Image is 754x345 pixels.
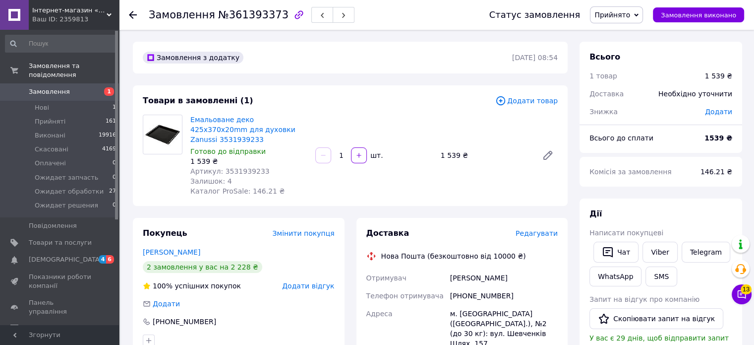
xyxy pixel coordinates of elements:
span: Замовлення [29,87,70,96]
span: Додати товар [495,95,558,106]
span: Замовлення виконано [661,11,736,19]
span: Артикул: 3531939233 [190,167,270,175]
span: Ожидает обработки [35,187,104,196]
div: [PHONE_NUMBER] [152,317,217,327]
div: [PERSON_NAME] [448,269,560,287]
span: 6 [106,255,114,264]
span: Всього до сплати [589,134,653,142]
span: Панель управління [29,298,92,316]
span: Покупець [143,228,187,238]
span: Додати [705,108,732,116]
div: успішних покупок [143,281,241,291]
span: 1 [113,103,116,112]
span: 161 [106,117,116,126]
span: Знижка [589,108,618,116]
span: Комісія за замовлення [589,168,672,176]
span: 0 [113,159,116,168]
span: Оплачені [35,159,66,168]
img: Емальоване деко 425x370x20mm для духовки Zanussi 3531939233 [143,115,182,154]
span: 100% [153,282,173,290]
span: Відгуки [29,324,55,333]
span: [DEMOGRAPHIC_DATA] [29,255,102,264]
div: [PHONE_NUMBER] [448,287,560,305]
span: Дії [589,209,602,218]
input: Пошук [5,35,117,53]
div: Замовлення з додатку [143,52,243,64]
span: Ожидает запчасть [35,173,98,182]
span: Редагувати [516,229,558,237]
span: Скасовані [35,145,68,154]
span: Всього [589,52,620,62]
span: 0 [113,173,116,182]
button: Замовлення виконано [653,7,744,22]
time: [DATE] 08:54 [512,54,558,62]
div: 2 замовлення у вас на 2 228 ₴ [143,261,262,273]
a: Telegram [682,242,730,263]
span: №361393373 [218,9,289,21]
span: Телефон отримувача [366,292,444,300]
span: 0 [113,201,116,210]
span: Додати [153,300,180,308]
span: Каталог ProSale: 146.21 ₴ [190,187,285,195]
span: Змінити покупця [273,229,335,237]
span: Замовлення [149,9,215,21]
a: Viber [642,242,677,263]
span: Додати відгук [282,282,334,290]
span: 19916 [99,131,116,140]
span: Прийняті [35,117,65,126]
div: Нова Пошта (безкоштовно від 10000 ₴) [379,251,528,261]
a: [PERSON_NAME] [143,248,200,256]
span: 4169 [102,145,116,154]
span: Написати покупцеві [589,229,663,237]
a: Редагувати [538,145,558,165]
div: 1 539 ₴ [437,148,534,162]
span: Нові [35,103,49,112]
span: Отримувач [366,274,406,282]
a: WhatsApp [589,267,641,286]
div: Ваш ID: 2359813 [32,15,119,24]
span: 146.21 ₴ [700,168,732,176]
b: 1539 ₴ [704,134,732,142]
div: 1 539 ₴ [190,156,307,166]
span: 27 [109,187,116,196]
span: Доставка [366,228,409,238]
span: Повідомлення [29,221,77,230]
div: Статус замовлення [489,10,580,20]
span: Залишок: 4 [190,177,232,185]
a: Емальоване деко 425x370x20mm для духовки Zanussi 3531939233 [190,116,295,143]
div: Необхідно уточнити [652,83,738,105]
span: Замовлення та повідомлення [29,62,119,79]
span: 4 [99,255,107,264]
span: Товари та послуги [29,238,92,247]
span: Прийнято [594,11,630,19]
span: Показники роботи компанії [29,273,92,290]
div: шт. [368,150,384,160]
button: SMS [645,267,677,286]
span: 13 [741,282,752,292]
span: Виконані [35,131,65,140]
button: Скопіювати запит на відгук [589,308,723,329]
span: 1 товар [589,72,617,80]
span: Готово до відправки [190,147,266,155]
span: Запит на відгук про компанію [589,295,699,303]
button: Чат з покупцем13 [732,284,752,304]
span: Доставка [589,90,624,98]
div: 1 539 ₴ [705,71,732,81]
span: Ожидает решения [35,201,98,210]
button: Чат [593,242,638,263]
div: Повернутися назад [129,10,137,20]
span: 1 [104,87,114,96]
span: Інтернет-магазин «Dragon Parts» [32,6,107,15]
span: Товари в замовленні (1) [143,96,253,105]
span: Адреса [366,310,393,318]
